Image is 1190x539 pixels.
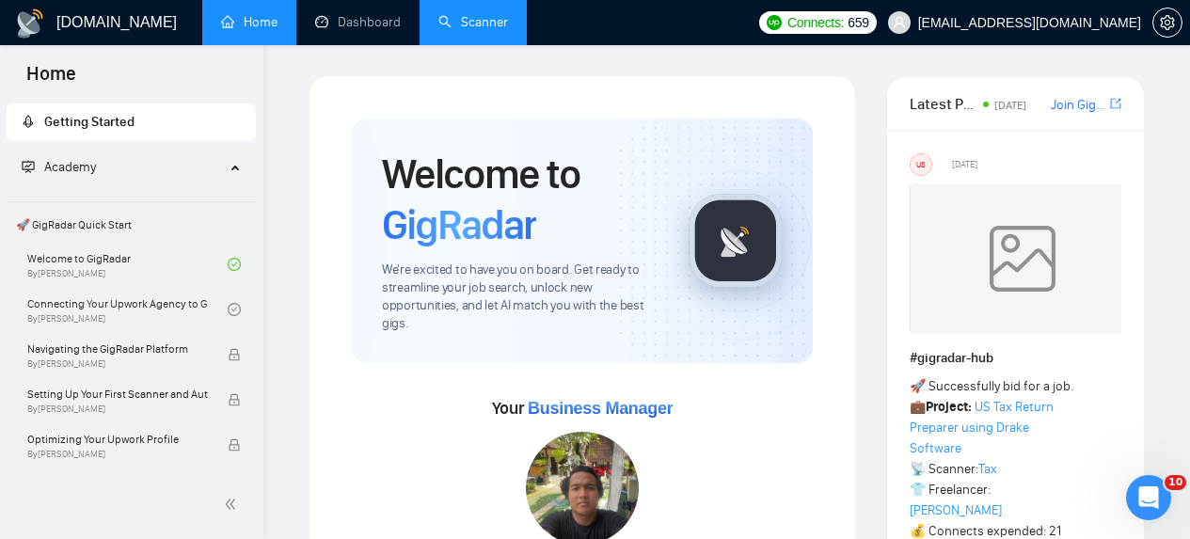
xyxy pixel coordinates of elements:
[767,15,782,30] img: upwork-logo.png
[910,399,1054,456] a: US Tax Return Preparer using Drake Software
[228,258,241,271] span: check-circle
[27,404,208,415] span: By [PERSON_NAME]
[1153,15,1182,30] span: setting
[910,183,1135,334] img: weqQh+iSagEgQAAAABJRU5ErkJggg==
[22,159,96,175] span: Academy
[44,114,135,130] span: Getting Started
[492,398,674,419] span: Your
[15,8,45,39] img: logo
[910,92,977,116] span: Latest Posts from the GigRadar Community
[7,103,256,141] li: Getting Started
[22,115,35,128] span: rocket
[8,206,254,244] span: 🚀 GigRadar Quick Start
[994,99,1026,112] span: [DATE]
[27,430,208,449] span: Optimizing Your Upwork Profile
[952,156,977,173] span: [DATE]
[224,495,243,514] span: double-left
[1152,8,1182,38] button: setting
[11,60,91,100] span: Home
[848,12,868,33] span: 659
[787,12,844,33] span: Connects:
[1126,475,1171,520] iframe: Intercom live chat
[910,348,1121,369] h1: # gigradar-hub
[528,399,673,418] span: Business Manager
[910,502,1002,518] a: [PERSON_NAME]
[27,289,228,330] a: Connecting Your Upwork Agency to GigRadarBy[PERSON_NAME]
[22,160,35,173] span: fund-projection-screen
[221,14,278,30] a: homeHome
[1165,475,1186,490] span: 10
[315,14,401,30] a: dashboardDashboard
[27,358,208,370] span: By [PERSON_NAME]
[978,461,997,477] a: Tax
[893,16,906,29] span: user
[1110,96,1121,111] span: export
[27,244,228,285] a: Welcome to GigRadarBy[PERSON_NAME]
[926,399,972,415] strong: Project:
[27,385,208,404] span: Setting Up Your First Scanner and Auto-Bidder
[1051,95,1106,116] a: Join GigRadar Slack Community
[228,348,241,361] span: lock
[382,199,536,250] span: GigRadar
[1110,95,1121,113] a: export
[689,194,783,288] img: gigradar-logo.png
[27,340,208,358] span: Navigating the GigRadar Platform
[228,393,241,406] span: lock
[382,262,658,333] span: We're excited to have you on board. Get ready to streamline your job search, unlock new opportuni...
[228,303,241,316] span: check-circle
[382,149,658,250] h1: Welcome to
[438,14,508,30] a: searchScanner
[911,154,931,175] div: US
[1152,15,1182,30] a: setting
[27,449,208,460] span: By [PERSON_NAME]
[44,159,96,175] span: Academy
[228,438,241,452] span: lock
